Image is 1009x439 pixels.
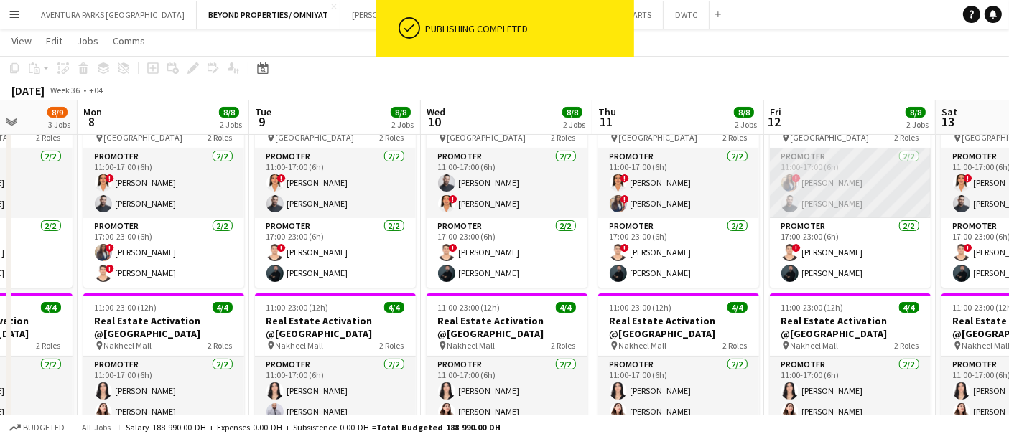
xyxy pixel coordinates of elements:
span: 4/4 [727,302,748,313]
a: Comms [107,32,151,50]
span: 11:00-23:00 (12h) [266,302,329,313]
span: 10 [424,113,445,130]
app-card-role: Promoter2/211:00-17:00 (6h)![PERSON_NAME][PERSON_NAME] [770,148,931,218]
h3: Real Estate Activation @[GEOGRAPHIC_DATA] [83,314,244,340]
span: 2 Roles [380,340,404,351]
span: 4/4 [384,302,404,313]
span: 8/8 [219,107,239,118]
app-card-role: Promoter2/217:00-23:00 (6h)![PERSON_NAME][PERSON_NAME] [255,218,416,288]
span: ! [106,265,114,273]
span: 2 Roles [37,132,61,143]
span: Mon [83,105,102,118]
span: Thu [598,105,616,118]
span: 13 [939,113,957,130]
span: 2 Roles [723,340,748,351]
span: ! [792,174,801,183]
span: 11 [596,113,616,130]
a: View [6,32,37,50]
span: View [11,34,32,47]
span: ! [620,195,629,204]
h3: Real Estate Activation @[GEOGRAPHIC_DATA] [255,314,416,340]
span: ! [792,244,801,252]
span: [GEOGRAPHIC_DATA] [104,132,183,143]
span: 4/4 [213,302,233,313]
div: +04 [89,85,103,95]
span: Nakheel Mall [276,340,324,351]
span: [GEOGRAPHIC_DATA] [276,132,355,143]
app-card-role: Promoter2/211:00-17:00 (6h)[PERSON_NAME][PERSON_NAME] [427,357,587,426]
span: Nakheel Mall [104,340,152,351]
span: 8/8 [391,107,411,118]
button: [PERSON_NAME] [340,1,425,29]
span: 11:00-23:00 (12h) [438,302,501,313]
div: Salary 188 990.00 DH + Expenses 0.00 DH + Subsistence 0.00 DH = [126,422,501,433]
span: 11:00-23:00 (12h) [781,302,844,313]
span: ! [620,244,629,252]
div: Publishing completed [426,22,628,35]
span: Comms [113,34,145,47]
span: 2 Roles [208,132,233,143]
div: 3 Jobs [48,119,70,130]
span: 2 Roles [552,132,576,143]
app-card-role: Promoter2/217:00-23:00 (6h)![PERSON_NAME]![PERSON_NAME] [83,218,244,288]
span: Jobs [77,34,98,47]
span: 8/8 [906,107,926,118]
span: All jobs [79,422,113,433]
span: [GEOGRAPHIC_DATA] [447,132,526,143]
div: 11:00-23:00 (12h)4/4Real Estate Activation @MOE [GEOGRAPHIC_DATA]2 RolesPromoter2/211:00-17:00 (6... [770,98,931,288]
span: 2 Roles [895,132,919,143]
app-card-role: Promoter2/211:00-17:00 (6h)[PERSON_NAME][PERSON_NAME] [83,357,244,426]
span: ! [449,244,457,252]
span: 4/4 [41,302,61,313]
app-card-role: Promoter2/211:00-17:00 (6h)[PERSON_NAME]![PERSON_NAME] [427,148,587,218]
span: Nakheel Mall [619,340,667,351]
div: 11:00-23:00 (12h)4/4Real Estate Activation @MOE [GEOGRAPHIC_DATA]2 RolesPromoter2/211:00-17:00 (6... [598,98,759,288]
span: 2 Roles [208,340,233,351]
h3: Real Estate Activation @[GEOGRAPHIC_DATA] [770,314,931,340]
div: 2 Jobs [220,119,242,130]
span: ! [449,195,457,204]
button: BEYOND PROPERTIES/ OMNIYAT [197,1,340,29]
div: [DATE] [11,83,45,98]
button: DWTC [664,1,710,29]
div: 2 Jobs [563,119,585,130]
span: ! [964,174,972,183]
app-card-role: Promoter2/217:00-23:00 (6h)![PERSON_NAME][PERSON_NAME] [770,218,931,288]
app-card-role: Promoter2/211:00-17:00 (6h)![PERSON_NAME][PERSON_NAME] [255,148,416,218]
span: 2 Roles [723,132,748,143]
span: 8 [81,113,102,130]
span: 12 [768,113,781,130]
button: AVENTURA PARKS [GEOGRAPHIC_DATA] [29,1,197,29]
span: 9 [253,113,271,130]
span: ! [620,174,629,183]
span: Sat [941,105,957,118]
span: 2 Roles [552,340,576,351]
h3: Real Estate Activation @[GEOGRAPHIC_DATA] [598,314,759,340]
span: 11:00-23:00 (12h) [610,302,672,313]
span: ! [277,244,286,252]
a: Jobs [71,32,104,50]
span: 2 Roles [380,132,404,143]
a: Edit [40,32,68,50]
span: Tue [255,105,271,118]
span: Fri [770,105,781,118]
app-card-role: Promoter2/211:00-17:00 (6h)[PERSON_NAME][PERSON_NAME] [770,357,931,426]
div: 2 Jobs [735,119,757,130]
span: Edit [46,34,62,47]
div: 2 Jobs [906,119,929,130]
app-card-role: Promoter2/217:00-23:00 (6h)![PERSON_NAME][PERSON_NAME] [598,218,759,288]
span: 4/4 [899,302,919,313]
span: 8/9 [47,107,68,118]
span: [GEOGRAPHIC_DATA] [791,132,870,143]
span: 11:00-23:00 (12h) [95,302,157,313]
app-job-card: 11:00-23:00 (12h)4/4Real Estate Activation @MOE [GEOGRAPHIC_DATA]2 RolesPromoter2/211:00-17:00 (6... [427,98,587,288]
span: 2 Roles [37,340,61,351]
span: 2 Roles [895,340,919,351]
h3: Real Estate Activation @[GEOGRAPHIC_DATA] [427,314,587,340]
app-card-role: Promoter2/211:00-17:00 (6h)[PERSON_NAME][PERSON_NAME] [598,357,759,426]
app-job-card: 11:00-23:00 (12h)4/4Real Estate Activation @MOE [GEOGRAPHIC_DATA]2 RolesPromoter2/211:00-17:00 (6... [83,98,244,288]
app-job-card: 11:00-23:00 (12h)4/4Real Estate Activation @MOE [GEOGRAPHIC_DATA]2 RolesPromoter2/211:00-17:00 (6... [255,98,416,288]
